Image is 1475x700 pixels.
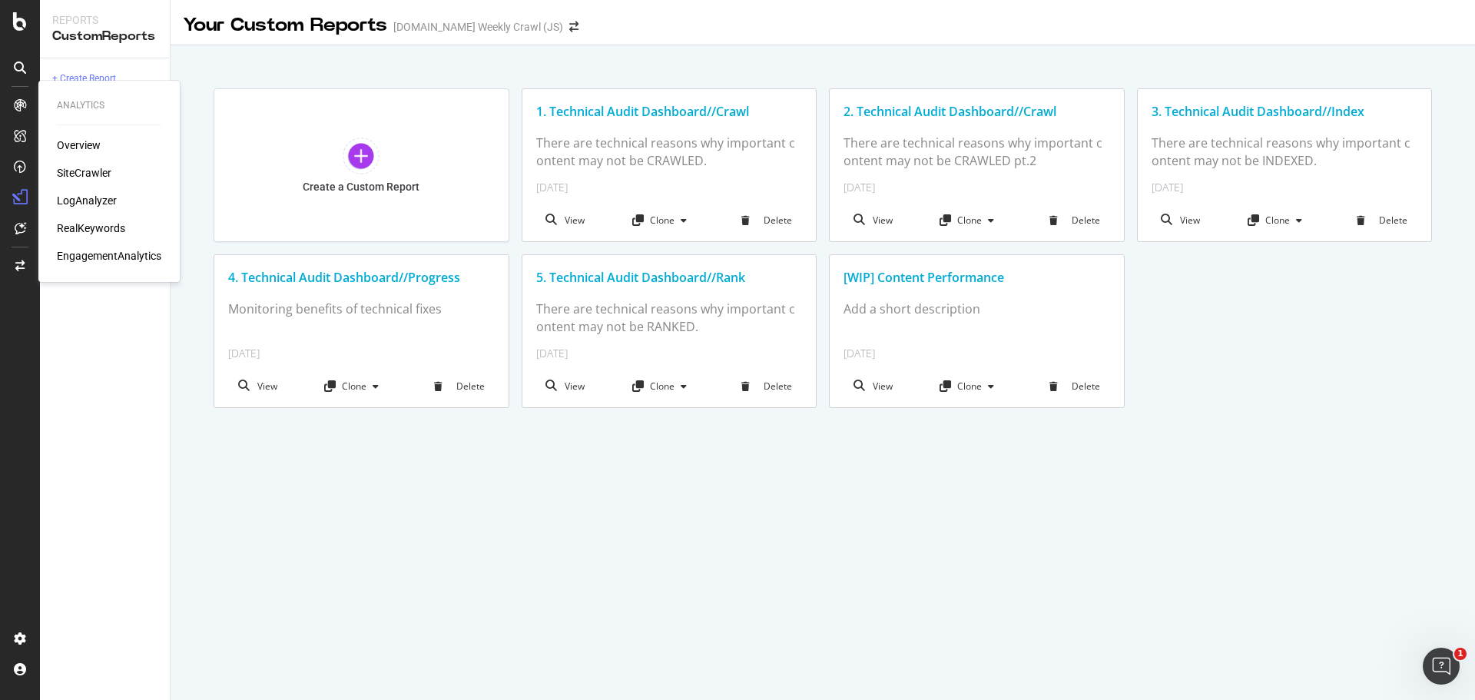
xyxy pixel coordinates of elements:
[393,19,563,35] div: [DOMAIN_NAME] Weekly Crawl (JS)
[228,269,495,287] div: 4. Technical Audit Dashboard//Progress
[1334,199,1432,241] div: Delete
[844,346,1110,361] div: [DATE]
[536,300,803,336] div: There are technical reasons why important content may not be RANKED.
[569,22,578,32] div: arrow-right-arrow-left
[522,365,609,407] div: View
[522,199,609,241] div: View
[718,199,817,241] div: Delete
[940,380,1002,393] div: Clone
[536,103,803,121] div: 1. Technical Audit Dashboard//Crawl
[214,365,301,407] div: View
[1248,214,1310,227] div: Clone
[52,28,157,45] div: CustomReports
[830,365,916,407] div: View
[536,180,803,195] div: [DATE]
[1454,648,1467,660] span: 1
[632,380,694,393] div: Clone
[228,300,495,318] div: Monitoring benefits of technical fixes
[536,134,803,170] div: There are technical reasons why important content may not be CRAWLED.
[844,180,1110,195] div: [DATE]
[844,134,1110,170] div: There are technical reasons why important content may not be CRAWLED pt.2
[844,300,1110,318] div: Add a short description
[52,71,116,87] div: + Create Report
[52,71,159,87] a: + Create Report
[844,269,1110,287] div: [WIP] Content Performance
[57,221,125,236] a: RealKeywords
[52,12,157,28] div: Reports
[536,346,803,361] div: [DATE]
[1152,103,1418,121] div: 3. Technical Audit Dashboard//Index
[632,214,694,227] div: Clone
[57,138,101,153] a: Overview
[1423,648,1460,685] iframe: Intercom live chat
[718,365,817,407] div: Delete
[57,248,161,264] a: EngagementAnalytics
[940,214,1002,227] div: Clone
[1152,180,1418,195] div: [DATE]
[303,181,419,194] div: Create a Custom Report
[57,99,161,112] div: Analytics
[1152,134,1418,170] div: There are technical reasons why important content may not be INDEXED.
[830,199,916,241] div: View
[536,269,803,287] div: 5. Technical Audit Dashboard//Rank
[1138,199,1225,241] div: View
[844,103,1110,121] div: 2. Technical Audit Dashboard//Crawl
[410,365,509,407] div: Delete
[57,165,111,181] a: SiteCrawler
[1026,365,1124,407] div: Delete
[57,193,117,208] a: LogAnalyzer
[1026,199,1124,241] div: Delete
[228,346,495,361] div: [DATE]
[183,12,387,38] div: Your Custom Reports
[324,380,386,393] div: Clone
